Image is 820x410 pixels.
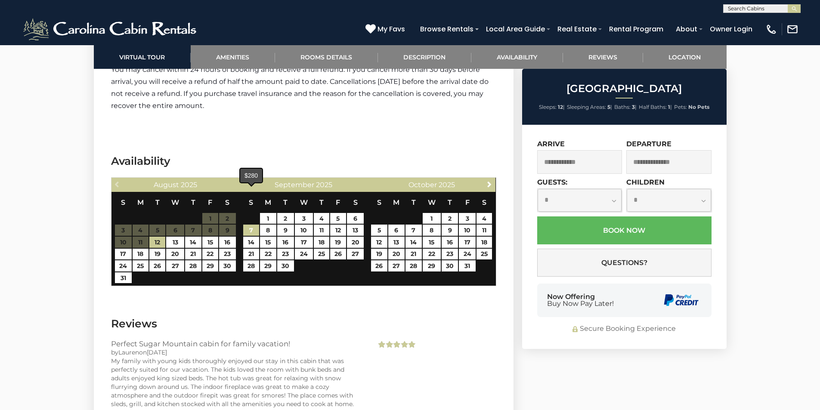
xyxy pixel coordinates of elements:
span: Baths: [614,104,631,110]
span: Friday [336,198,340,207]
a: 20 [347,237,364,248]
a: 15 [260,237,276,248]
strong: 12 [558,104,563,110]
span: Saturday [353,198,358,207]
a: 22 [202,249,218,260]
span: Thursday [191,198,195,207]
a: 23 [277,249,294,260]
a: 21 [243,249,259,260]
a: 20 [166,249,184,260]
a: 19 [371,249,387,260]
img: phone-regular-white.png [765,23,777,35]
a: 14 [405,237,421,248]
a: 24 [115,260,132,271]
span: Saturday [225,198,229,207]
a: 23 [219,249,236,260]
a: 12 [330,225,346,236]
a: 30 [219,260,236,271]
a: 25 [133,260,149,271]
li: | [639,102,672,113]
a: 26 [371,260,387,271]
span: Thursday [319,198,324,207]
span: Tuesday [155,198,160,207]
a: Location [643,45,727,69]
a: 1 [260,213,276,224]
span: Sunday [249,198,253,207]
span: Wednesday [300,198,308,207]
a: Rental Program [605,22,668,37]
strong: 1 [668,104,670,110]
a: 21 [185,249,201,260]
a: 2 [442,213,458,224]
a: 30 [442,260,458,271]
a: 27 [388,260,405,271]
span: Thursday [448,198,452,207]
a: 16 [219,237,236,248]
img: White-1-2.png [22,16,200,42]
span: Monday [137,198,144,207]
a: 8 [260,225,276,236]
h3: Reviews [111,316,496,331]
a: 10 [459,225,476,236]
strong: No Pets [688,104,709,110]
a: Availability [471,45,563,69]
label: Children [626,178,665,186]
span: Monday [265,198,271,207]
div: Now Offering [547,293,614,307]
a: 19 [330,237,346,248]
a: 13 [347,225,364,236]
h2: [GEOGRAPHIC_DATA] [524,83,724,94]
li: | [567,102,612,113]
a: 9 [277,225,294,236]
a: 28 [185,260,201,271]
a: 4 [314,213,329,224]
a: 18 [133,249,149,260]
a: Description [378,45,471,69]
a: 14 [185,237,201,248]
span: Lauren [118,348,139,356]
a: 17 [115,249,132,260]
a: 26 [330,249,346,260]
a: 13 [166,237,184,248]
a: Virtual Tour [94,45,191,69]
a: 22 [423,249,441,260]
span: Wednesday [428,198,436,207]
a: 17 [295,237,313,248]
a: 25 [477,249,492,260]
a: 5 [371,225,387,236]
a: Real Estate [553,22,601,37]
span: Wednesday [171,198,179,207]
a: 16 [442,237,458,248]
span: Sleeps: [539,104,557,110]
a: My Favs [365,24,407,35]
a: 18 [477,237,492,248]
span: Buy Now Pay Later! [547,300,614,307]
a: About [671,22,702,37]
a: 9 [442,225,458,236]
a: Owner Login [706,22,757,37]
span: Friday [208,198,212,207]
a: 1 [423,213,441,224]
a: 16 [277,237,294,248]
span: Sunday [377,198,381,207]
a: 24 [459,249,476,260]
a: 12 [371,237,387,248]
a: 7 [405,225,421,236]
span: August [154,181,179,189]
div: by on [111,348,364,357]
a: 21 [405,249,421,260]
a: 11 [477,225,492,236]
a: 15 [202,237,218,248]
span: My Favs [378,24,405,34]
a: 22 [260,249,276,260]
span: Friday [465,198,470,207]
a: 7 [243,225,259,236]
span: Pets: [674,104,687,110]
a: 3 [295,213,313,224]
span: 2025 [316,181,332,189]
a: 20 [388,249,405,260]
a: 10 [295,225,313,236]
strong: 3 [632,104,635,110]
a: 3 [459,213,476,224]
a: Amenities [191,45,275,69]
